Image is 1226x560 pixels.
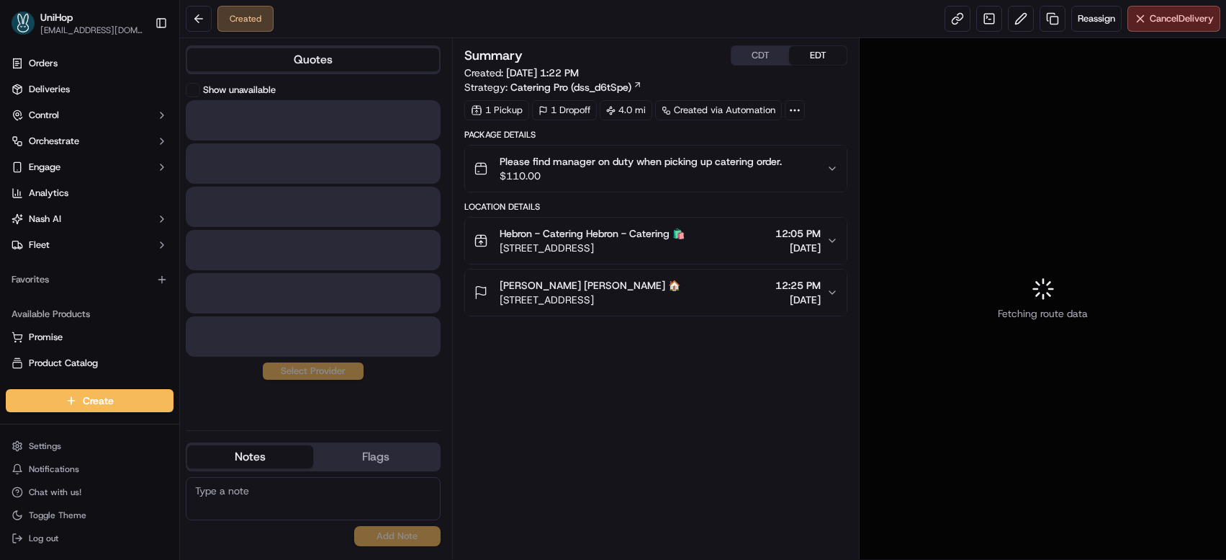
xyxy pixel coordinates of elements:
img: UniHop [12,12,35,35]
span: Promise [29,331,63,344]
span: Engage [29,161,60,174]
span: Please find manager on duty when picking up catering order. [500,154,782,169]
button: EDT [789,46,847,65]
span: Catering Pro (dss_d6tSpe) [510,80,631,94]
button: UniHopUniHop[EMAIL_ADDRESS][DOMAIN_NAME] [6,6,149,40]
button: Create [6,389,173,412]
button: Engage [6,156,173,179]
span: [STREET_ADDRESS] [500,241,685,255]
span: Settings [29,440,61,452]
button: Reassign [1071,6,1122,32]
span: Control [29,109,59,122]
button: Please find manager on duty when picking up catering order.$110.00 [465,146,847,192]
span: Toggle Theme [29,510,86,521]
span: Log out [29,533,58,544]
span: Deliveries [29,83,70,96]
button: Log out [6,528,173,548]
button: Nash AI [6,208,173,231]
div: Location Details [464,201,848,213]
span: Hebron - Catering Hebron - Catering 🛍️ [500,226,685,241]
span: $110.00 [500,169,782,183]
button: Notifications [6,459,173,479]
div: 1 Pickup [464,100,529,120]
button: CDT [731,46,789,65]
div: Package Details [464,129,848,141]
span: Notifications [29,463,79,475]
button: Toggle Theme [6,505,173,525]
button: Settings [6,436,173,456]
span: Chat with us! [29,486,81,498]
a: Created via Automation [655,100,782,120]
span: Fetching route data [998,306,1088,321]
button: Promise [6,326,173,349]
button: Notes [187,445,313,468]
div: 1 Dropoff [532,100,597,120]
button: Flags [313,445,439,468]
span: Orders [29,57,58,70]
span: [PERSON_NAME] [PERSON_NAME] 🏠 [500,278,680,293]
a: Product Catalog [12,357,168,370]
a: Deliveries [6,78,173,101]
button: Orchestrate [6,130,173,153]
span: Cancel Delivery [1150,12,1214,25]
button: [PERSON_NAME] [PERSON_NAME] 🏠[STREET_ADDRESS]12:25 PM[DATE] [465,270,847,316]
span: 12:25 PM [775,278,821,293]
div: 4.0 mi [600,100,652,120]
span: [DATE] [775,241,821,255]
a: Catering Pro (dss_d6tSpe) [510,80,642,94]
h3: Summary [464,49,523,62]
span: Orchestrate [29,135,79,148]
div: Strategy: [464,80,642,94]
span: 12:05 PM [775,226,821,241]
button: Control [6,104,173,127]
span: Created: [464,66,579,80]
span: Create [83,394,114,408]
a: Orders [6,52,173,75]
button: CancelDelivery [1127,6,1220,32]
span: Fleet [29,239,50,252]
button: Chat with us! [6,482,173,502]
button: Product Catalog [6,352,173,375]
span: Analytics [29,187,68,200]
span: Reassign [1078,12,1115,25]
div: Available Products [6,303,173,326]
button: Quotes [187,48,439,71]
div: Favorites [6,268,173,291]
label: Show unavailable [203,84,276,97]
button: [EMAIL_ADDRESS][DOMAIN_NAME] [40,25,143,36]
span: [STREET_ADDRESS] [500,293,680,307]
button: UniHop [40,10,73,25]
span: Nash AI [29,213,61,226]
span: [DATE] 1:22 PM [506,66,579,79]
span: Product Catalog [29,357,98,370]
a: Analytics [6,182,173,205]
span: [DATE] [775,293,821,307]
button: Fleet [6,234,173,257]
a: Promise [12,331,168,344]
button: Hebron - Catering Hebron - Catering 🛍️[STREET_ADDRESS]12:05 PM[DATE] [465,218,847,264]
